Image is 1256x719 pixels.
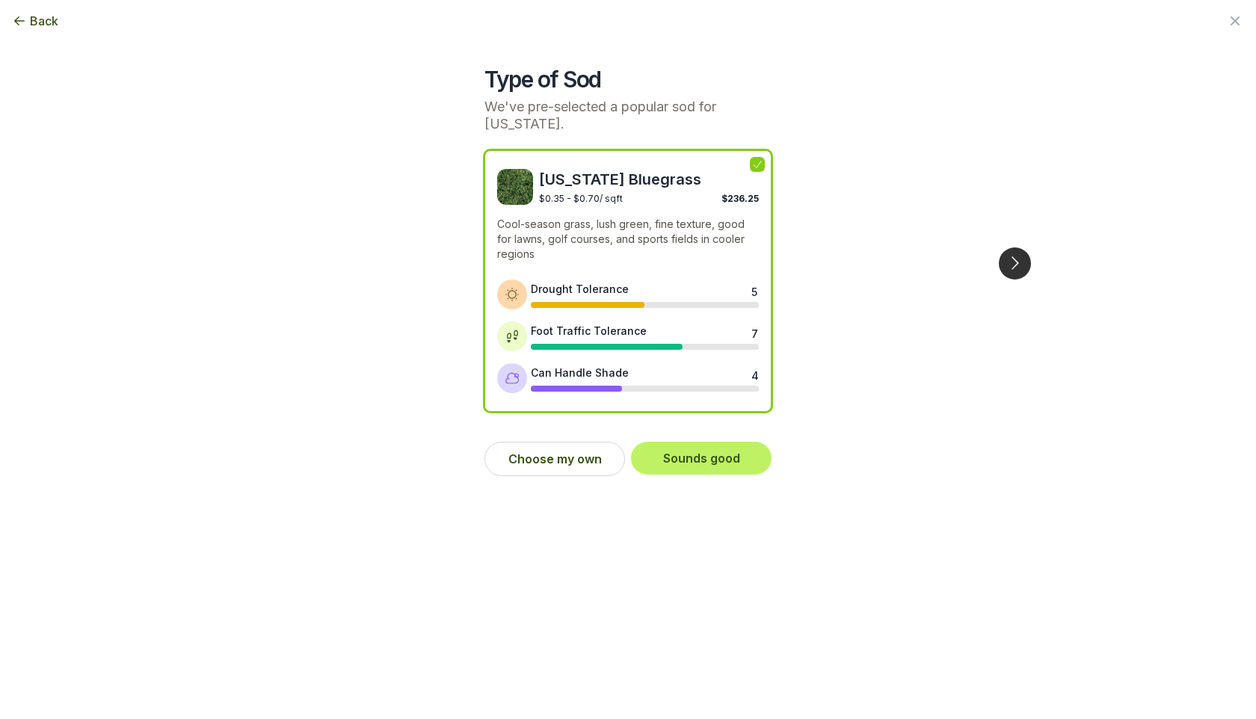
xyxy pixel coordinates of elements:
[531,365,629,380] div: Can Handle Shade
[751,326,757,338] div: 7
[505,371,520,386] img: Shade tolerance icon
[484,99,772,132] p: We've pre-selected a popular sod for [US_STATE].
[484,442,625,476] button: Choose my own
[497,169,533,205] img: Kentucky Bluegrass sod image
[505,287,520,302] img: Drought tolerance icon
[539,169,759,190] span: [US_STATE] Bluegrass
[999,247,1031,280] button: Go to next slide
[497,217,759,262] p: Cool-season grass, lush green, fine texture, good for lawns, golf courses, and sports fields in c...
[721,193,759,204] span: $236.25
[484,66,772,93] h2: Type of Sod
[531,323,647,339] div: Foot Traffic Tolerance
[531,281,629,297] div: Drought Tolerance
[631,442,772,475] button: Sounds good
[30,12,58,30] span: Back
[12,12,58,30] button: Back
[751,284,757,296] div: 5
[751,368,757,380] div: 4
[505,329,520,344] img: Foot traffic tolerance icon
[539,193,623,204] span: $0.35 - $0.70 / sqft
